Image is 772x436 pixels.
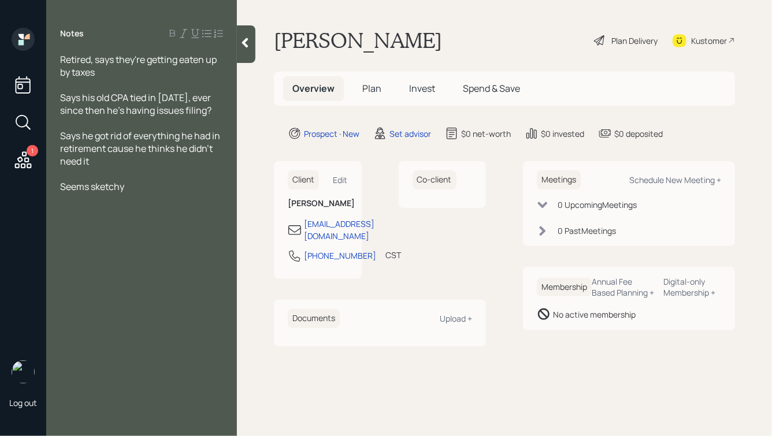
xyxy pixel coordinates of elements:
span: Spend & Save [463,82,520,95]
h6: Client [288,170,319,189]
div: No active membership [553,308,636,321]
span: Seems sketchy [60,180,124,193]
div: Plan Delivery [611,35,658,47]
div: Upload + [440,313,472,324]
h6: Membership [537,278,592,297]
div: Prospect · New [304,128,359,140]
div: Edit [333,174,348,185]
div: 0 Upcoming Meeting s [558,199,637,211]
div: Schedule New Meeting + [629,174,721,185]
h6: Documents [288,309,340,328]
div: Set advisor [389,128,431,140]
div: Annual Fee Based Planning + [592,276,655,298]
label: Notes [60,28,84,39]
div: CST [385,249,401,261]
div: $0 invested [541,128,584,140]
img: hunter_neumayer.jpg [12,360,35,383]
h6: Co-client [413,170,456,189]
span: Plan [362,82,381,95]
span: Invest [409,82,435,95]
span: Overview [292,82,335,95]
span: Retired, says they're getting eaten up by taxes [60,53,218,79]
span: Says he got rid of everything he had in retirement cause he thinks he didn't need it [60,129,222,167]
div: Log out [9,397,37,408]
div: Digital-only Membership + [664,276,721,298]
h1: [PERSON_NAME] [274,28,442,53]
div: 1 [27,145,38,156]
h6: [PERSON_NAME] [288,199,348,208]
div: $0 deposited [614,128,663,140]
h6: Meetings [537,170,581,189]
div: $0 net-worth [461,128,511,140]
span: Says his old CPA tied in [DATE], ever since then he's having issues filing? [60,91,213,117]
div: Kustomer [691,35,727,47]
div: [EMAIL_ADDRESS][DOMAIN_NAME] [304,218,374,242]
div: 0 Past Meeting s [558,225,616,237]
div: [PHONE_NUMBER] [304,249,376,262]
